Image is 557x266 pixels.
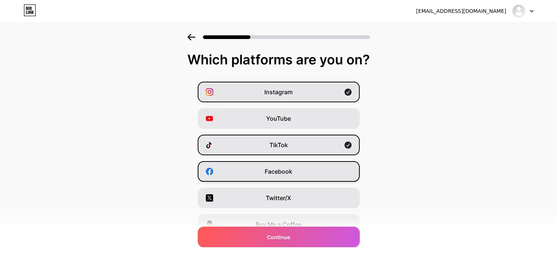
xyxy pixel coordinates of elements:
span: Buy Me a Coffee [255,220,302,229]
span: Snapchat [265,247,292,255]
img: taharamaroc [512,4,526,18]
span: Instagram [264,88,293,96]
div: [EMAIL_ADDRESS][DOMAIN_NAME] [416,7,506,15]
div: Which platforms are you on? [7,52,550,67]
span: Twitter/X [266,194,291,202]
span: Continue [267,233,290,241]
span: YouTube [266,114,291,123]
span: Facebook [265,167,292,176]
span: TikTok [269,141,288,149]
